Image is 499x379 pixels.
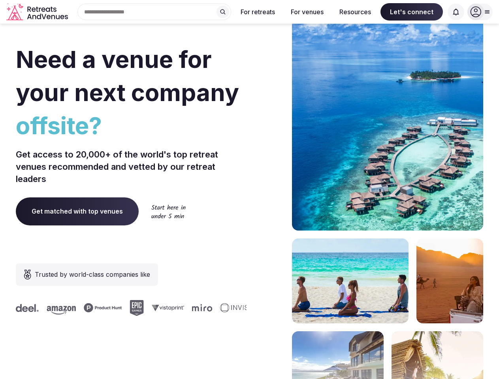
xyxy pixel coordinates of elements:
svg: Miro company logo [190,304,211,311]
span: Let's connect [380,3,443,21]
a: Visit the homepage [6,3,70,21]
button: For retreats [234,3,281,21]
button: Resources [333,3,377,21]
svg: Retreats and Venues company logo [6,3,70,21]
svg: Deel company logo [14,304,37,312]
span: offsite? [16,109,247,142]
p: Get access to 20,000+ of the world's top retreat venues recommended and vetted by our retreat lea... [16,148,247,185]
svg: Vistaprint company logo [150,304,183,311]
svg: Invisible company logo [218,303,262,313]
button: For venues [284,3,330,21]
img: Start here in under 5 min [151,205,186,218]
svg: Epic Games company logo [128,300,142,316]
img: yoga on tropical beach [292,238,409,323]
img: woman sitting in back of truck with camels [416,238,483,323]
span: Trusted by world-class companies like [35,270,150,279]
span: Need a venue for your next company [16,45,239,107]
a: Get matched with top venues [16,197,139,225]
